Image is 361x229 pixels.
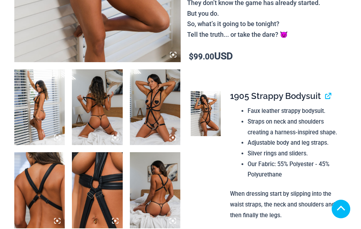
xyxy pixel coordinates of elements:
img: Truth or Dare Black 1905 Bodysuit [72,152,122,228]
li: Silver rings and sliders. [248,148,341,159]
li: Faux leather strappy bodysuit. [248,106,341,116]
span: $ [189,52,194,61]
img: Truth or Dare Black 1905 Bodysuit 611 Micro [14,69,65,145]
li: Adjustable body and leg straps. [248,138,341,148]
img: Truth or Dare Black 1905 Bodysuit 611 Micro [191,91,221,136]
p: USD [187,51,347,62]
li: Our Fabric: 55% Polyester - 45% Polyurethane [248,159,341,180]
li: Straps on neck and shoulders creating a harness-inspired shape. [248,116,341,138]
img: Truth or Dare Black 1905 Bodysuit 611 Micro [130,69,180,145]
img: Truth or Dare Black 1905 Bodysuit [14,152,65,228]
p: When dressing start by slipping into the waist straps, the neck and shoulders and then finally th... [230,189,341,220]
img: Truth or Dare Black 1905 Bodysuit 611 Micro [72,69,122,145]
img: Truth or Dare Black 1905 Bodysuit 611 Micro [130,152,180,228]
span: 1905 Strappy Bodysuit [230,91,321,101]
bdi: 99.00 [189,52,214,61]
